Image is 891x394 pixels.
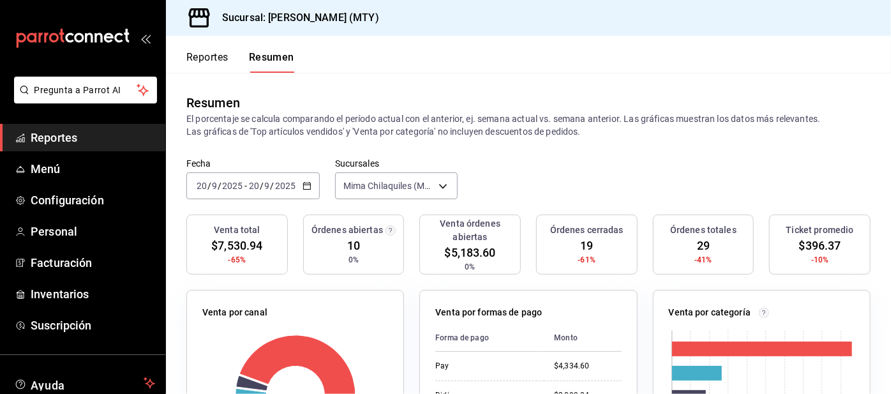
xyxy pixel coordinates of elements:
[244,181,247,191] span: -
[465,261,475,273] span: 0%
[31,254,155,271] span: Facturación
[218,181,221,191] span: /
[202,306,267,319] p: Venta por canal
[347,237,360,254] span: 10
[31,129,155,146] span: Reportes
[186,160,320,169] label: Fecha
[260,181,264,191] span: /
[9,93,157,106] a: Pregunta a Parrot AI
[31,375,139,391] span: Ayuda
[554,361,621,372] div: $4,334.60
[196,181,207,191] input: --
[31,223,155,240] span: Personal
[264,181,271,191] input: --
[786,224,854,237] h3: Ticket promedio
[694,254,712,266] span: -41%
[214,224,260,237] h3: Venta total
[544,324,621,352] th: Monto
[186,51,228,73] button: Reportes
[274,181,296,191] input: ----
[186,93,240,112] div: Resumen
[186,112,871,138] p: El porcentaje se calcula comparando el período actual con el anterior, ej. semana actual vs. sema...
[212,10,379,26] h3: Sucursal: [PERSON_NAME] (MTY)
[435,324,544,352] th: Forma de pago
[670,224,737,237] h3: Órdenes totales
[348,254,359,266] span: 0%
[425,217,515,244] h3: Venta órdenes abiertas
[799,237,841,254] span: $396.37
[697,237,710,254] span: 29
[578,254,596,266] span: -61%
[31,160,155,178] span: Menú
[211,181,218,191] input: --
[669,306,751,319] p: Venta por categoría
[14,77,157,103] button: Pregunta a Parrot AI
[140,33,151,43] button: open_drawer_menu
[228,254,246,266] span: -65%
[335,160,458,169] label: Sucursales
[343,179,434,192] span: Mima Chilaquiles (MTY)
[271,181,274,191] span: /
[207,181,211,191] span: /
[248,181,260,191] input: --
[580,237,593,254] span: 19
[811,254,829,266] span: -10%
[550,224,624,237] h3: Órdenes cerradas
[435,306,542,319] p: Venta por formas de pago
[221,181,243,191] input: ----
[31,192,155,209] span: Configuración
[31,317,155,334] span: Suscripción
[445,244,496,261] span: $5,183.60
[435,361,534,372] div: Pay
[211,237,262,254] span: $7,530.94
[31,285,155,303] span: Inventarios
[34,84,137,97] span: Pregunta a Parrot AI
[249,51,294,73] button: Resumen
[311,224,383,237] h3: Órdenes abiertas
[186,51,294,73] div: navigation tabs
